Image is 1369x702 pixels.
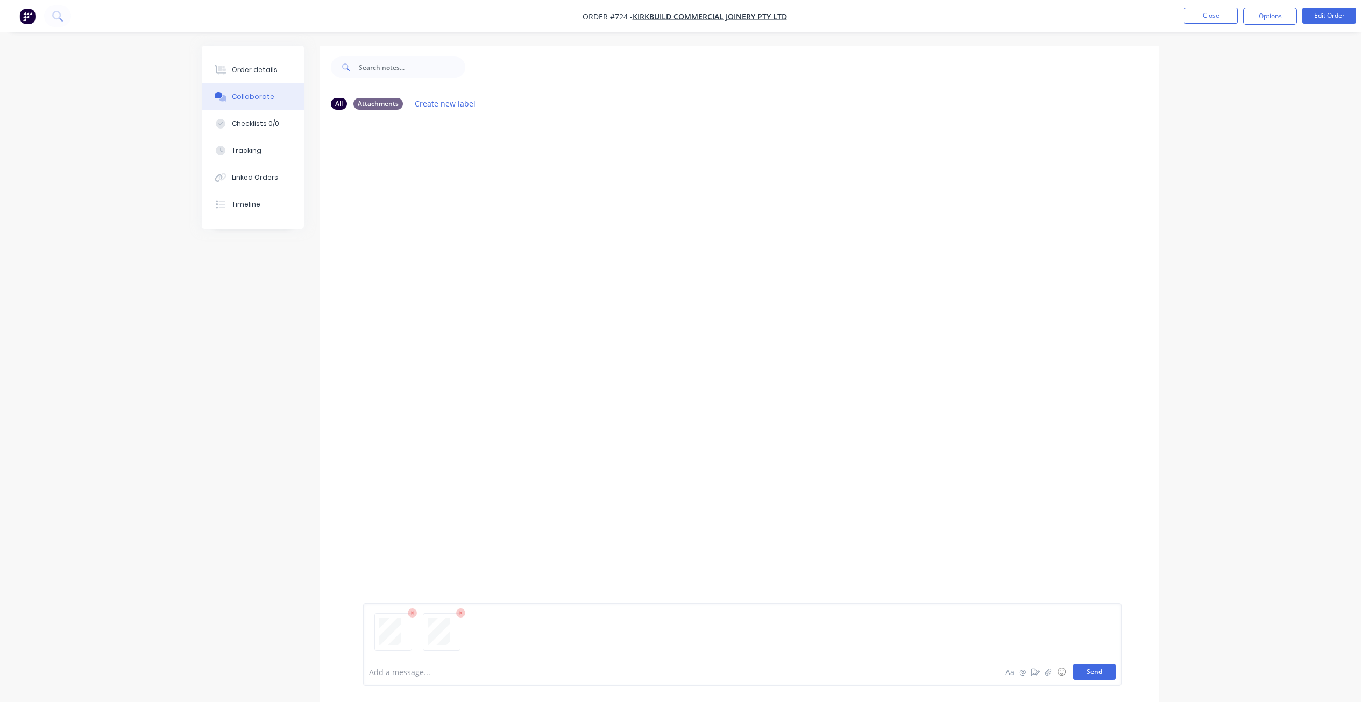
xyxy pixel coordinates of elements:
div: Linked Orders [232,173,278,182]
button: Checklists 0/0 [202,110,304,137]
div: Tracking [232,146,261,155]
button: Aa [1003,665,1016,678]
div: Order details [232,65,278,75]
button: ☺ [1055,665,1068,678]
img: Factory [19,8,36,24]
span: Order #724 - [583,11,633,22]
button: Collaborate [202,83,304,110]
a: Kirkbuild Commercial Joinery Pty Ltd [633,11,787,22]
button: @ [1016,665,1029,678]
div: Checklists 0/0 [232,119,279,129]
div: Attachments [353,98,403,110]
button: Linked Orders [202,164,304,191]
button: Close [1184,8,1238,24]
button: Timeline [202,191,304,218]
button: Create new label [409,96,481,111]
button: Options [1243,8,1297,25]
div: All [331,98,347,110]
button: Order details [202,56,304,83]
button: Edit Order [1302,8,1356,24]
button: Tracking [202,137,304,164]
button: Send [1073,664,1116,680]
div: Timeline [232,200,260,209]
div: Collaborate [232,92,274,102]
input: Search notes... [359,56,465,78]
